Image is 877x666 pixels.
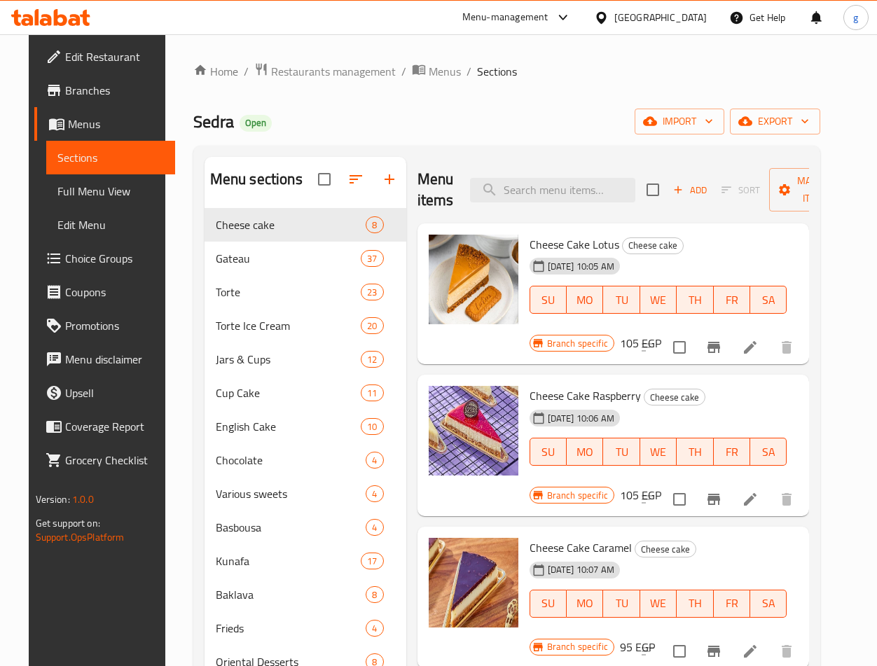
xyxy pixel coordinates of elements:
div: items [366,586,383,603]
span: SA [756,593,781,613]
div: items [366,485,383,502]
button: FR [714,590,750,618]
a: Coverage Report [34,410,175,443]
span: Torte Ice Cream [216,317,361,334]
button: MO [567,286,603,314]
button: SA [750,438,787,466]
span: TH [682,593,707,613]
button: SA [750,286,787,314]
span: MO [572,442,598,462]
span: Full Menu View [57,183,164,200]
button: WE [640,438,677,466]
button: SU [530,286,567,314]
span: Gateau [216,250,361,267]
span: 23 [361,286,382,299]
div: Cheese cake [644,389,705,405]
button: TH [677,590,713,618]
span: MO [572,290,598,310]
button: Branch-specific-item [697,331,731,364]
div: Frieds4 [205,611,406,645]
a: Edit Menu [46,208,175,242]
a: Full Menu View [46,174,175,208]
div: Jars & Cups [216,351,361,368]
span: 11 [361,387,382,400]
span: Cheese Cake Raspberry [530,385,641,406]
span: Torte [216,284,361,300]
span: 4 [366,521,382,534]
div: English Cake10 [205,410,406,443]
span: 4 [366,454,382,467]
a: Upsell [34,376,175,410]
span: Cheese Cake Caramel [530,537,632,558]
span: Manage items [780,172,852,207]
a: Edit Restaurant [34,40,175,74]
div: Jars & Cups12 [205,342,406,376]
li: / [401,63,406,80]
a: Branches [34,74,175,107]
span: g [853,10,858,25]
span: WE [646,290,671,310]
span: Cheese Cake Lotus [530,234,619,255]
span: Sort sections [339,162,373,196]
span: WE [646,593,671,613]
button: MO [567,438,603,466]
nav: breadcrumb [193,62,821,81]
div: items [361,284,383,300]
span: 8 [366,218,382,232]
span: 37 [361,252,382,265]
div: Cup Cake [216,384,361,401]
div: Cheese cake [635,541,696,557]
div: Open [240,115,272,132]
span: Choice Groups [65,250,164,267]
div: Kunafa [216,553,361,569]
h2: Menu sections [210,169,303,190]
div: Cup Cake11 [205,376,406,410]
span: [DATE] 10:05 AM [542,260,620,273]
span: TH [682,290,707,310]
div: items [361,250,383,267]
span: Select to update [665,485,694,514]
span: English Cake [216,418,361,435]
span: 17 [361,555,382,568]
span: Sections [57,149,164,166]
span: Coverage Report [65,418,164,435]
span: Cheese cake [216,216,366,233]
div: Various sweets [216,485,366,502]
span: SU [536,593,561,613]
span: 4 [366,487,382,501]
div: items [366,620,383,637]
span: SU [536,442,561,462]
span: Select all sections [310,165,339,194]
a: Grocery Checklist [34,443,175,477]
div: Gateau37 [205,242,406,275]
div: items [366,519,383,536]
div: Torte23 [205,275,406,309]
span: SU [536,290,561,310]
button: export [730,109,820,134]
span: FR [719,442,745,462]
button: TU [603,286,640,314]
span: Open [240,117,272,129]
li: / [244,63,249,80]
a: Restaurants management [254,62,396,81]
span: Select section first [712,179,769,201]
div: items [361,418,383,435]
span: Frieds [216,620,366,637]
span: WE [646,442,671,462]
div: [GEOGRAPHIC_DATA] [614,10,707,25]
h6: 95 EGP [620,637,655,657]
span: Branch specific [541,337,614,350]
button: delete [770,483,803,516]
div: items [366,452,383,469]
div: Baklava8 [205,578,406,611]
a: Coupons [34,275,175,309]
span: Branch specific [541,640,614,653]
span: 1.0.0 [72,490,94,508]
a: Choice Groups [34,242,175,275]
img: Cheese Cake Lotus [429,235,518,324]
span: Basbousa [216,519,366,536]
div: items [361,317,383,334]
div: Various sweets4 [205,477,406,511]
